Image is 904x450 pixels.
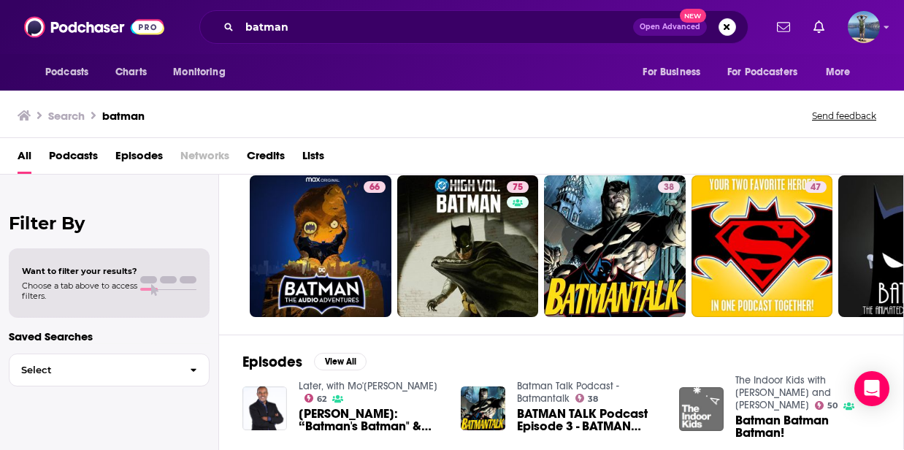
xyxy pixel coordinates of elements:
a: Batman Batman Batman! [735,414,880,439]
img: Podchaser - Follow, Share and Rate Podcasts [24,13,164,41]
a: 66 [364,181,386,193]
img: BATMAN TALK Podcast Episode 3 - BATMAN LEGO 3 / BATMAN '66 [461,386,505,431]
a: Episodes [115,144,163,174]
span: Choose a tab above to access filters. [22,281,137,301]
button: open menu [35,58,107,86]
div: Open Intercom Messenger [854,371,889,406]
button: Select [9,354,210,386]
a: All [18,144,31,174]
span: 38 [664,180,674,195]
h2: Filter By [9,213,210,234]
a: 38 [544,175,686,317]
span: [PERSON_NAME]: “Batman's Batman" & "The Batman" [299,408,443,432]
span: Logged in as matt44812 [848,11,880,43]
button: open menu [816,58,869,86]
img: Michael E. Uslan: “Batman's Batman" & "The Batman" [242,386,287,431]
a: Charts [106,58,156,86]
a: 62 [304,394,327,403]
button: open menu [718,58,819,86]
span: 50 [827,403,838,409]
span: 38 [588,396,598,403]
span: 62 [317,396,326,403]
a: Batman Talk Podcast - Batmantalk [517,380,619,405]
a: 66 [250,175,391,317]
a: 75 [397,175,539,317]
span: Monitoring [173,62,225,83]
span: 47 [811,180,821,195]
a: 75 [507,181,529,193]
span: Podcasts [45,62,88,83]
p: Saved Searches [9,329,210,343]
a: Later, with Mo'Kelly [299,380,437,392]
input: Search podcasts, credits, & more... [240,15,633,39]
h2: Episodes [242,353,302,371]
a: BATMAN TALK Podcast Episode 3 - BATMAN LEGO 3 / BATMAN '66 [517,408,662,432]
a: Show notifications dropdown [808,15,830,39]
a: Show notifications dropdown [771,15,796,39]
button: Show profile menu [848,11,880,43]
span: 75 [513,180,523,195]
img: Batman Batman Batman! [679,387,724,432]
button: Open AdvancedNew [633,18,707,36]
span: For Business [643,62,700,83]
button: open menu [632,58,719,86]
span: For Podcasters [727,62,797,83]
div: Search podcasts, credits, & more... [199,10,748,44]
span: More [826,62,851,83]
a: 47 [805,181,827,193]
span: Charts [115,62,147,83]
a: Michael E. Uslan: “Batman's Batman" & "The Batman" [299,408,443,432]
span: Open Advanced [640,23,700,31]
a: Credits [247,144,285,174]
a: 38 [658,181,680,193]
span: New [680,9,706,23]
button: open menu [163,58,244,86]
a: Podcasts [49,144,98,174]
span: Select [9,365,178,375]
span: Want to filter your results? [22,266,137,276]
a: EpisodesView All [242,353,367,371]
button: View All [314,353,367,370]
a: 47 [692,175,833,317]
h3: batman [102,109,145,123]
span: Networks [180,144,229,174]
button: Send feedback [808,110,881,122]
a: 50 [815,401,838,410]
h3: Search [48,109,85,123]
span: 66 [369,180,380,195]
a: Lists [302,144,324,174]
img: User Profile [848,11,880,43]
a: The Indoor Kids with Kumail Nanjiani and Emily V. Gordon [735,374,831,411]
a: 38 [575,394,599,403]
